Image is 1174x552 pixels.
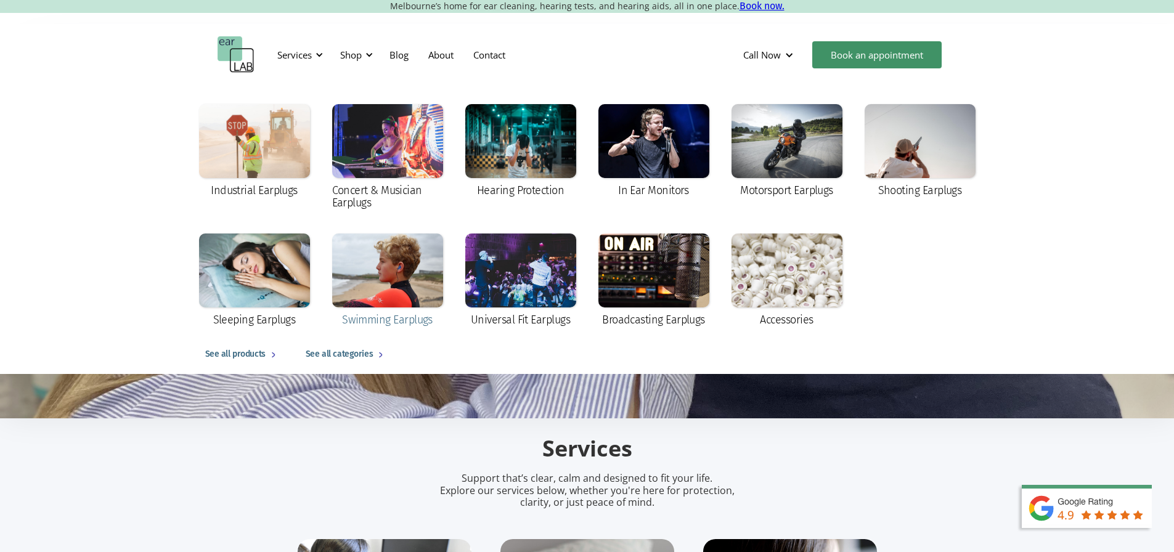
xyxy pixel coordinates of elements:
[218,36,255,73] a: home
[333,36,377,73] div: Shop
[858,98,982,205] a: Shooting Earplugs
[298,434,877,463] h2: Services
[332,184,443,209] div: Concert & Musician Earplugs
[725,227,849,335] a: Accessories
[459,227,582,335] a: Universal Fit Earplugs
[471,314,570,326] div: Universal Fit Earplugs
[812,41,942,68] a: Book an appointment
[463,37,515,73] a: Contact
[293,335,401,374] a: See all categories
[326,98,449,217] a: Concert & Musician Earplugs
[193,98,316,205] a: Industrial Earplugs
[340,49,362,61] div: Shop
[459,98,582,205] a: Hearing Protection
[725,98,849,205] a: Motorsport Earplugs
[342,314,433,326] div: Swimming Earplugs
[193,335,293,374] a: See all products
[193,227,316,335] a: Sleeping Earplugs
[760,314,813,326] div: Accessories
[592,227,715,335] a: Broadcasting Earplugs
[424,473,751,508] p: Support that’s clear, calm and designed to fit your life. Explore our services below, whether you...
[602,314,705,326] div: Broadcasting Earplugs
[306,347,373,362] div: See all categories
[270,36,327,73] div: Services
[213,314,296,326] div: Sleeping Earplugs
[477,184,564,197] div: Hearing Protection
[592,98,715,205] a: In Ear Monitors
[733,36,806,73] div: Call Now
[326,227,449,335] a: Swimming Earplugs
[743,49,781,61] div: Call Now
[211,184,298,197] div: Industrial Earplugs
[740,184,833,197] div: Motorsport Earplugs
[380,37,418,73] a: Blog
[618,184,689,197] div: In Ear Monitors
[277,49,312,61] div: Services
[205,347,266,362] div: See all products
[418,37,463,73] a: About
[878,184,962,197] div: Shooting Earplugs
